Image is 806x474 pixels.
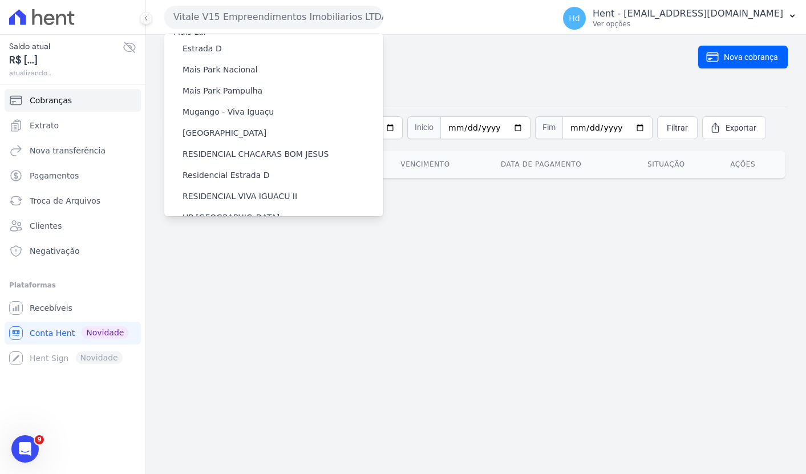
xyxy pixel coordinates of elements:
[657,116,698,139] a: Filtrar
[5,214,141,237] a: Clientes
[593,19,783,29] p: Ver opções
[638,151,721,178] th: Situação
[391,151,492,178] th: Vencimento
[726,122,756,133] span: Exportar
[5,114,141,137] a: Extrato
[183,212,280,224] label: UP [GEOGRAPHIC_DATA]
[667,122,688,133] span: Filtrar
[721,151,785,178] th: Ações
[183,191,297,202] label: RESIDENCIAL VIVA IGUACU II
[535,116,562,139] span: Fim
[5,164,141,187] a: Pagamentos
[9,278,136,292] div: Plataformas
[183,148,329,160] label: RESIDENCIAL CHACARAS BOM JESUS
[11,435,39,463] iframe: Intercom live chat
[164,44,698,70] h2: Cobranças
[5,240,141,262] a: Negativação
[183,169,269,181] label: Residencial Estrada D
[30,95,72,106] span: Cobranças
[82,326,128,339] span: Novidade
[9,40,123,52] span: Saldo atual
[30,245,80,257] span: Negativação
[183,127,266,139] label: [GEOGRAPHIC_DATA]
[5,322,141,345] a: Conta Hent Novidade
[9,89,136,370] nav: Sidebar
[554,2,806,34] button: Hd Hent - [EMAIL_ADDRESS][DOMAIN_NAME] Ver opções
[492,151,638,178] th: Data de pagamento
[9,52,123,68] span: R$ [...]
[164,6,383,29] button: Vitale V15 Empreendimentos Imobiliarios LTDA
[30,170,79,181] span: Pagamentos
[30,327,75,339] span: Conta Hent
[30,220,62,232] span: Clientes
[30,195,100,206] span: Troca de Arquivos
[183,106,274,118] label: Mugango - Viva Iguaçu
[30,145,106,156] span: Nova transferência
[5,89,141,112] a: Cobranças
[702,116,766,139] a: Exportar
[183,64,258,76] label: Mais Park Nacional
[569,14,580,22] span: Hd
[9,68,123,78] span: atualizando...
[5,189,141,212] a: Troca de Arquivos
[724,51,778,63] span: Nova cobrança
[5,297,141,319] a: Recebíveis
[35,435,44,444] span: 9
[30,302,72,314] span: Recebíveis
[5,139,141,162] a: Nova transferência
[183,43,222,55] label: Estrada D
[407,116,440,139] span: Início
[183,85,262,97] label: Mais Park Pampulha
[30,120,59,131] span: Extrato
[698,46,788,68] a: Nova cobrança
[593,8,783,19] p: Hent - [EMAIL_ADDRESS][DOMAIN_NAME]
